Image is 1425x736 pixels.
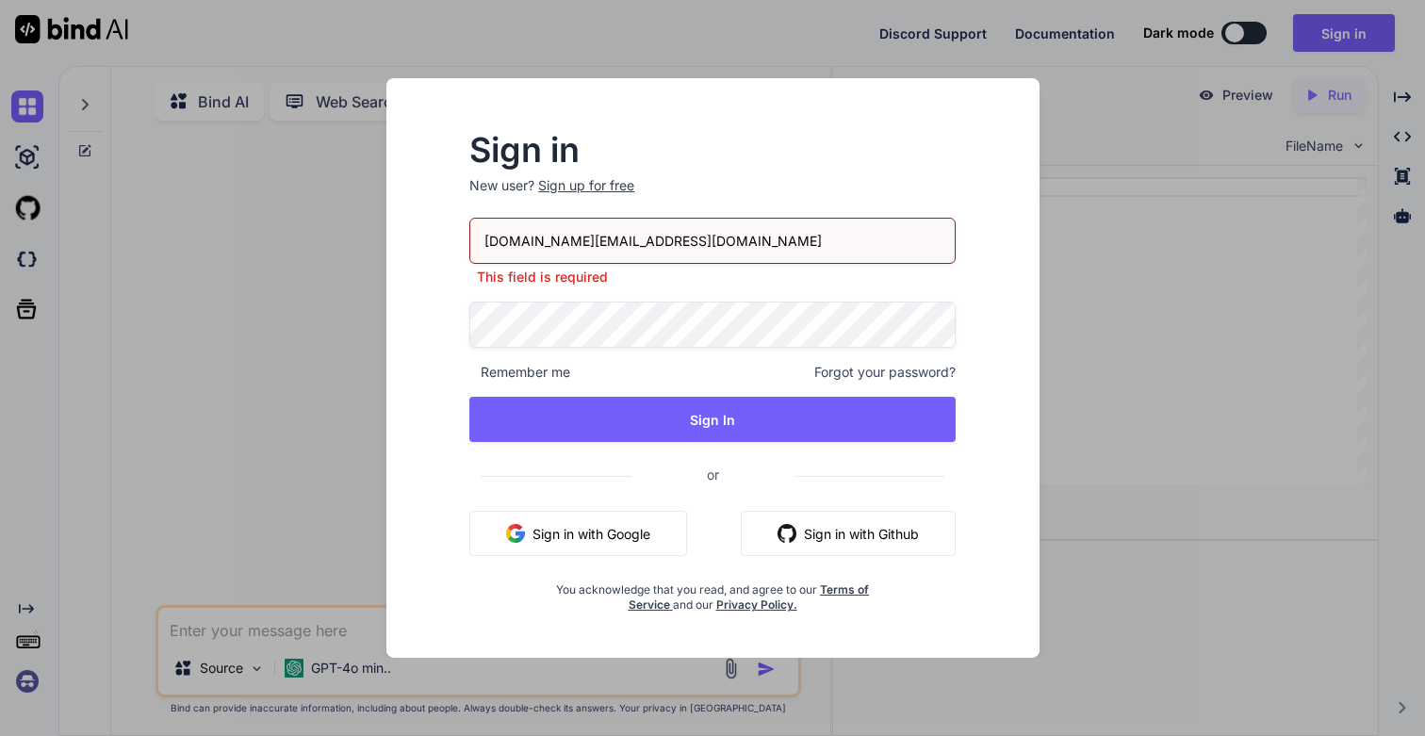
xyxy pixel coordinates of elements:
div: Sign up for free [538,176,634,195]
h2: Sign in [469,135,956,165]
a: Privacy Policy. [716,597,797,612]
button: Sign in with Google [469,511,687,556]
p: This field is required [469,268,956,286]
span: or [631,451,794,498]
img: github [778,524,796,543]
img: google [506,524,525,543]
button: Sign In [469,397,956,442]
span: Forgot your password? [814,363,956,382]
span: Remember me [469,363,570,382]
p: New user? [469,176,956,218]
div: You acknowledge that you read, and agree to our and our [550,571,875,613]
input: Login or Email [469,218,956,264]
a: Terms of Service [629,582,870,612]
button: Sign in with Github [741,511,956,556]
